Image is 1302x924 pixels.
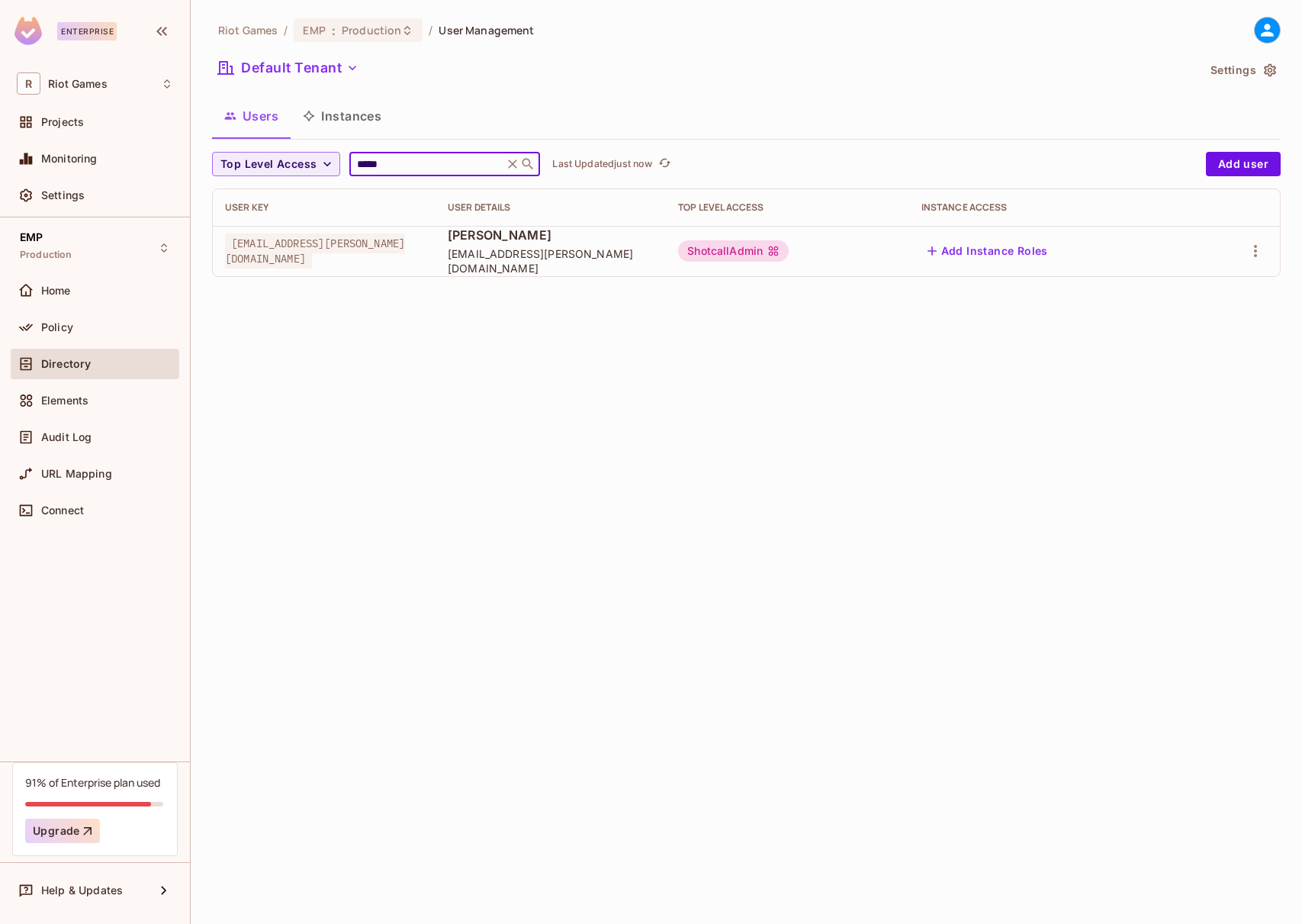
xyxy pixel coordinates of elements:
[284,23,288,37] li: /
[331,24,336,37] span: :
[25,819,100,843] button: Upgrade
[429,23,432,37] li: /
[658,156,671,172] span: refresh
[678,201,896,214] div: Top Level Access
[921,239,1054,263] button: Add Instance Roles
[448,201,654,214] div: User Details
[212,97,291,135] button: Users
[41,431,92,443] span: Audit Log
[225,233,405,269] span: [EMAIL_ADDRESS][PERSON_NAME][DOMAIN_NAME]
[48,78,108,90] span: Workspace: Riot Games
[655,155,674,173] button: refresh
[41,116,84,128] span: Projects
[41,884,123,897] span: Help & Updates
[25,775,160,790] div: 91% of Enterprise plan used
[921,201,1180,214] div: Instance Access
[41,153,98,165] span: Monitoring
[20,231,43,243] span: EMP
[41,358,91,370] span: Directory
[291,97,394,135] button: Instances
[212,56,365,80] button: Default Tenant
[1206,152,1281,176] button: Add user
[220,155,317,174] span: Top Level Access
[17,72,40,95] span: R
[20,249,72,261] span: Production
[41,285,71,297] span: Home
[342,23,401,37] span: Production
[41,189,85,201] span: Settings
[448,227,654,243] span: [PERSON_NAME]
[218,23,278,37] span: the active workspace
[41,321,73,333] span: Policy
[652,155,674,173] span: Click to refresh data
[14,17,42,45] img: SReyMgAAAABJRU5ErkJggg==
[212,152,340,176] button: Top Level Access
[41,468,112,480] span: URL Mapping
[1204,58,1281,82] button: Settings
[41,394,88,407] span: Elements
[41,504,84,517] span: Connect
[439,23,534,37] span: User Management
[225,201,423,214] div: User Key
[448,246,654,275] span: [EMAIL_ADDRESS][PERSON_NAME][DOMAIN_NAME]
[57,22,117,40] div: Enterprise
[552,158,652,170] p: Last Updated just now
[303,23,325,37] span: EMP
[678,240,789,262] div: ShotcallAdmin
